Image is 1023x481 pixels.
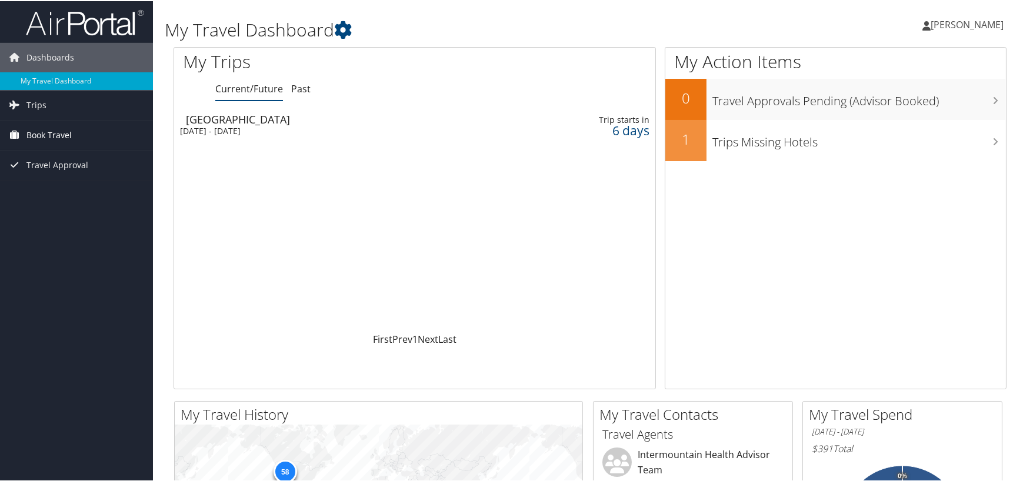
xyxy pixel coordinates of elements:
[544,124,649,135] div: 6 days
[812,441,993,454] h6: Total
[665,119,1006,160] a: 1Trips Missing Hotels
[544,113,649,124] div: Trip starts in
[665,78,1006,119] a: 0Travel Approvals Pending (Advisor Booked)
[665,48,1006,73] h1: My Action Items
[665,128,707,148] h2: 1
[215,81,283,94] a: Current/Future
[438,332,456,345] a: Last
[812,441,833,454] span: $391
[418,332,438,345] a: Next
[26,42,74,71] span: Dashboards
[931,17,1004,30] span: [PERSON_NAME]
[181,403,582,423] h2: My Travel History
[665,87,707,107] h2: 0
[26,119,72,149] span: Book Travel
[26,89,46,119] span: Trips
[712,86,1006,108] h3: Travel Approvals Pending (Advisor Booked)
[291,81,311,94] a: Past
[602,425,784,442] h3: Travel Agents
[392,332,412,345] a: Prev
[373,332,392,345] a: First
[898,472,907,479] tspan: 0%
[165,16,732,41] h1: My Travel Dashboard
[809,403,1002,423] h2: My Travel Spend
[599,403,792,423] h2: My Travel Contacts
[26,8,144,35] img: airportal-logo.png
[712,127,1006,149] h3: Trips Missing Hotels
[186,113,488,123] div: [GEOGRAPHIC_DATA]
[812,425,993,436] h6: [DATE] - [DATE]
[183,48,446,73] h1: My Trips
[922,6,1015,41] a: [PERSON_NAME]
[412,332,418,345] a: 1
[26,149,88,179] span: Travel Approval
[180,125,482,135] div: [DATE] - [DATE]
